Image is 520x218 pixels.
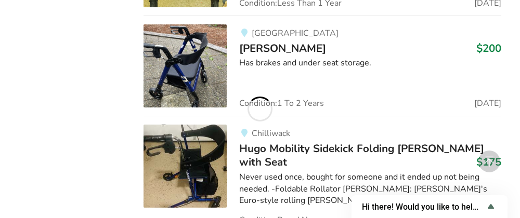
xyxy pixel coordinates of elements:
img: mobility-walker [144,24,227,107]
a: mobility-walker[GEOGRAPHIC_DATA][PERSON_NAME]$200Has brakes and under seat storage.Condition:1 To... [144,16,501,116]
h3: $175 [476,155,501,169]
button: Show survey - Hi there! Would you like to help us improve AssistList? [362,200,497,213]
span: Hi there! Would you like to help us improve AssistList? [362,202,485,212]
span: [PERSON_NAME] [239,41,326,56]
span: [DATE] [474,99,501,107]
span: Condition: 1 To 2 Years [239,99,324,107]
img: mobility-hugo mobility sidekick folding walker with seat [144,125,227,208]
h3: $200 [476,42,501,55]
span: Chilliwack [252,128,290,139]
div: Has brakes and under seat storage. [239,57,501,69]
span: Hugo Mobility Sidekick Folding [PERSON_NAME] with Seat [239,141,484,169]
span: [GEOGRAPHIC_DATA] [252,28,339,39]
div: Never used once, bought for someone and it ended up not being needed. -Foldable Rollator [PERSON_... [239,171,501,207]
